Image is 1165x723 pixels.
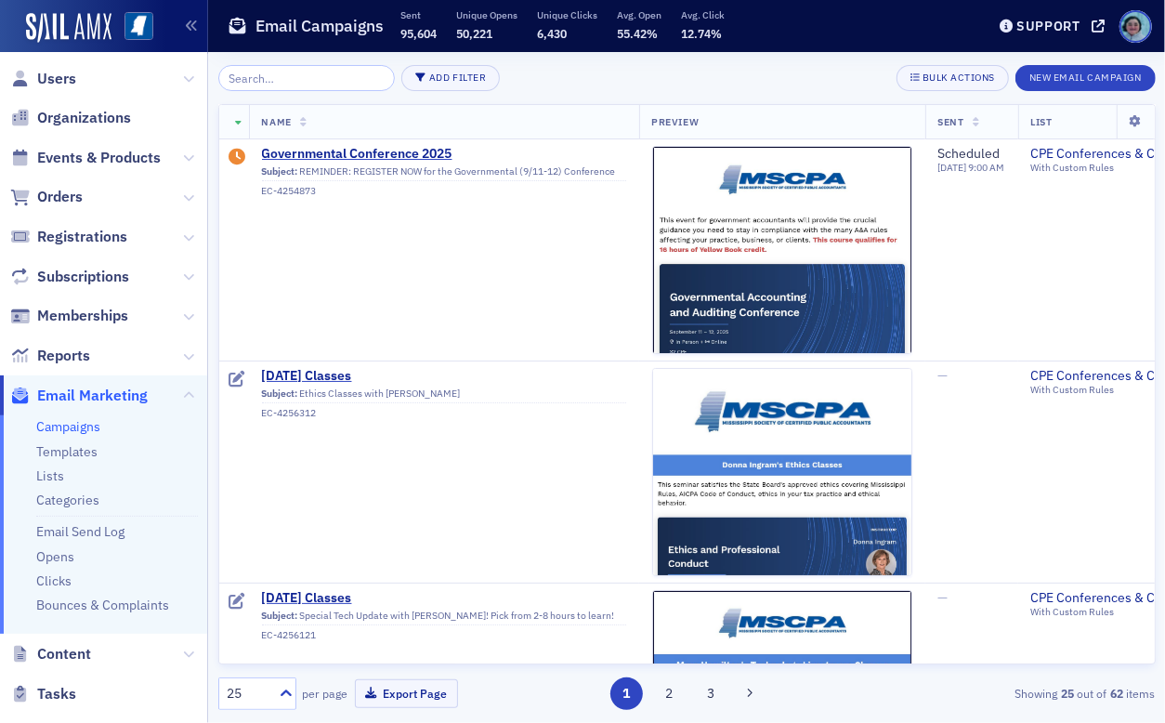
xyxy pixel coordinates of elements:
span: Email Marketing [37,386,148,406]
span: Reports [37,346,90,366]
a: Content [10,644,91,664]
div: Scheduled [938,146,1005,163]
span: 55.42% [617,26,658,41]
input: Search… [218,65,396,91]
span: Subscriptions [37,267,129,287]
a: Organizations [10,108,131,128]
a: Campaigns [36,418,100,435]
p: Sent [400,8,437,21]
strong: 25 [1058,685,1078,702]
a: Categories [36,492,99,508]
span: Registrations [37,227,127,247]
span: Users [37,69,76,89]
span: Content [37,644,91,664]
p: Unique Opens [456,8,517,21]
p: Avg. Click [681,8,725,21]
span: Tasks [37,684,76,704]
a: [DATE] Classes [262,368,626,385]
div: Draft [229,593,245,611]
button: 2 [652,677,685,710]
a: Bounces & Complaints [36,597,169,613]
div: EC-4254873 [262,185,626,197]
a: Tasks [10,684,76,704]
div: Showing out of items [856,685,1155,702]
strong: 62 [1107,685,1127,702]
div: Draft [229,371,245,389]
span: Preview [652,115,700,128]
span: Name [262,115,292,128]
button: 3 [695,677,727,710]
a: Orders [10,187,83,207]
span: 12.74% [681,26,722,41]
a: Governmental Conference 2025 [262,146,626,163]
button: Bulk Actions [897,65,1009,91]
span: Organizations [37,108,131,128]
span: Subject: [262,165,298,177]
a: Events & Products [10,148,161,168]
span: Subject: [262,610,298,622]
div: Special Tech Update with [PERSON_NAME]! Pick from 2-8 hours to learn! [262,610,626,626]
p: Unique Clicks [537,8,597,21]
a: [DATE] Classes [262,590,626,607]
a: Templates [36,443,98,460]
div: 25 [228,684,268,703]
a: Opens [36,548,74,565]
a: Subscriptions [10,267,129,287]
p: Avg. Open [617,8,661,21]
div: Bulk Actions [923,72,995,83]
span: Profile [1119,10,1152,43]
span: Sent [938,115,964,128]
div: Ethics Classes with [PERSON_NAME] [262,388,626,404]
span: — [938,367,949,384]
a: View Homepage [111,12,153,44]
span: Memberships [37,306,128,326]
span: 95,604 [400,26,437,41]
a: Clicks [36,572,72,589]
button: 1 [610,677,643,710]
div: EC-4256312 [262,407,626,419]
span: — [938,589,949,606]
div: EC-4256121 [262,629,626,641]
a: New Email Campaign [1015,68,1155,85]
a: Lists [36,467,64,484]
label: per page [303,685,348,702]
a: Email Send Log [36,523,124,540]
span: List [1031,115,1053,128]
span: [DATE] [938,161,969,174]
button: Add Filter [401,65,500,91]
a: Users [10,69,76,89]
img: SailAMX [26,13,111,43]
span: Subject: [262,388,298,400]
a: Memberships [10,306,128,326]
span: 50,221 [456,26,492,41]
div: Support [1016,18,1080,34]
span: Events & Products [37,148,161,168]
div: Draft [229,149,245,167]
a: Email Marketing [10,386,148,406]
a: Registrations [10,227,127,247]
span: 6,430 [537,26,567,41]
img: SailAMX [124,12,153,41]
div: REMINDER: REGISTER NOW for the Governmental (9/11-12) Conference [262,165,626,182]
h1: Email Campaigns [255,15,384,37]
span: 9:00 AM [969,161,1005,174]
button: New Email Campaign [1015,65,1155,91]
a: Reports [10,346,90,366]
span: Orders [37,187,83,207]
button: Export Page [355,679,458,708]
